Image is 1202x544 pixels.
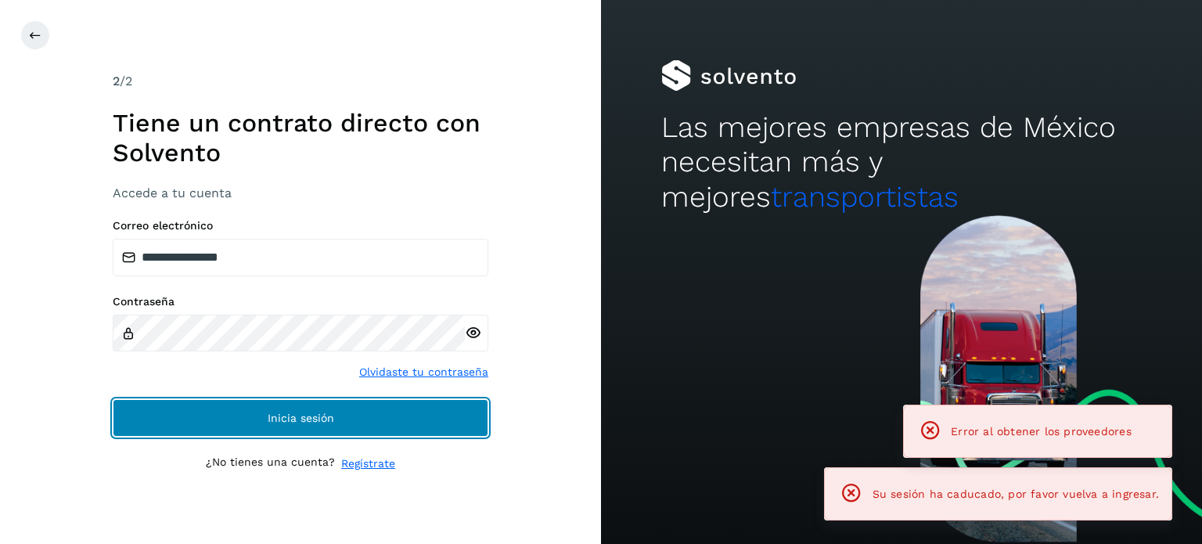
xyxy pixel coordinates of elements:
label: Contraseña [113,295,488,308]
div: /2 [113,72,488,91]
button: Inicia sesión [113,399,488,437]
a: Olvidaste tu contraseña [359,364,488,380]
label: Correo electrónico [113,219,488,232]
span: Error al obtener los proveedores [951,425,1132,438]
span: transportistas [771,180,959,214]
h1: Tiene un contrato directo con Solvento [113,108,488,168]
p: ¿No tienes una cuenta? [206,456,335,472]
h3: Accede a tu cuenta [113,186,488,200]
h2: Las mejores empresas de México necesitan más y mejores [661,110,1142,214]
span: 2 [113,74,120,88]
span: Su sesión ha caducado, por favor vuelva a ingresar. [873,488,1159,500]
a: Regístrate [341,456,395,472]
span: Inicia sesión [268,413,334,423]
